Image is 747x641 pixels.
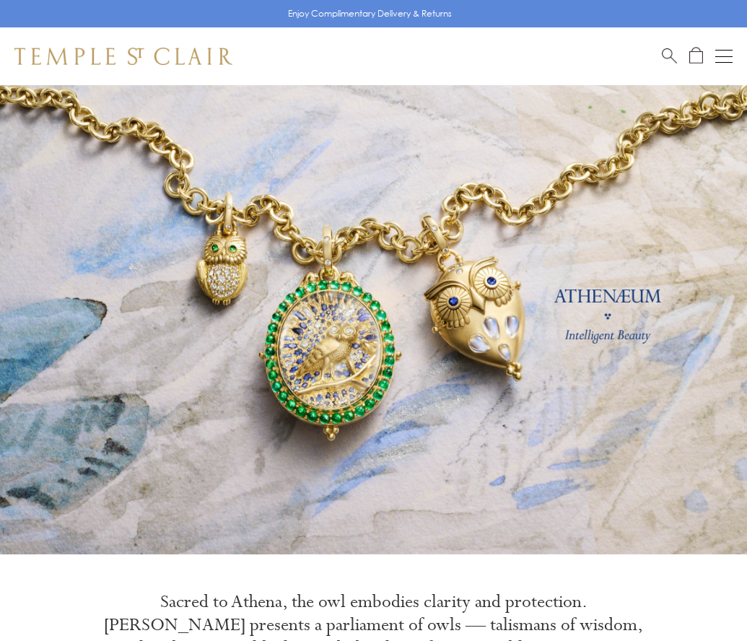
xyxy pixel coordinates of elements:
p: Enjoy Complimentary Delivery & Returns [288,6,452,21]
a: Search [662,47,677,65]
button: Open navigation [715,48,733,65]
img: Temple St. Clair [14,48,232,65]
a: Open Shopping Bag [689,47,703,65]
